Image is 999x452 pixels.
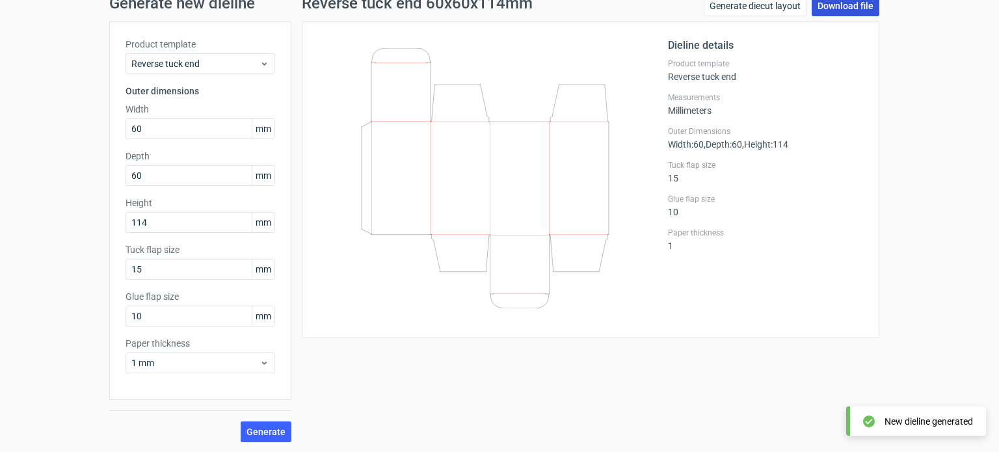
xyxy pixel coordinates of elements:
[668,228,863,238] label: Paper thickness
[246,427,286,436] span: Generate
[742,139,788,150] span: , Height : 114
[126,38,275,51] label: Product template
[668,92,863,103] label: Measurements
[668,59,863,82] div: Reverse tuck end
[885,415,973,428] div: New dieline generated
[668,194,863,204] label: Glue flap size
[668,160,863,170] label: Tuck flap size
[126,196,275,209] label: Height
[668,160,863,183] div: 15
[126,85,275,98] h3: Outer dimensions
[252,213,274,232] span: mm
[252,259,274,279] span: mm
[668,59,863,69] label: Product template
[668,92,863,116] div: Millimeters
[126,337,275,350] label: Paper thickness
[252,166,274,185] span: mm
[704,139,742,150] span: , Depth : 60
[131,57,260,70] span: Reverse tuck end
[131,356,260,369] span: 1 mm
[668,139,704,150] span: Width : 60
[241,421,291,442] button: Generate
[252,306,274,326] span: mm
[126,103,275,116] label: Width
[126,243,275,256] label: Tuck flap size
[668,38,863,53] h2: Dieline details
[126,290,275,303] label: Glue flap size
[668,126,863,137] label: Outer Dimensions
[668,194,863,217] div: 10
[126,150,275,163] label: Depth
[252,119,274,139] span: mm
[668,228,863,251] div: 1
